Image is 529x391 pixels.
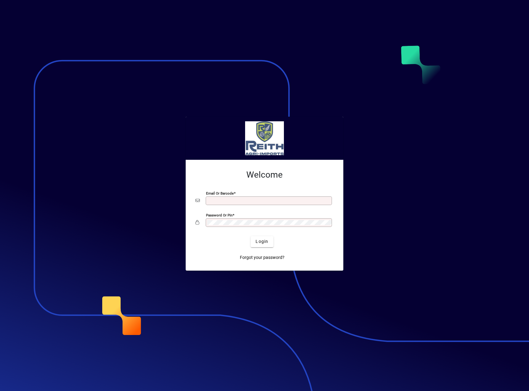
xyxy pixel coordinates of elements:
[251,236,273,247] button: Login
[237,252,287,263] a: Forgot your password?
[206,191,234,195] mat-label: Email or Barcode
[240,254,285,261] span: Forgot your password?
[206,213,232,217] mat-label: Password or Pin
[256,238,268,245] span: Login
[196,170,333,180] h2: Welcome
